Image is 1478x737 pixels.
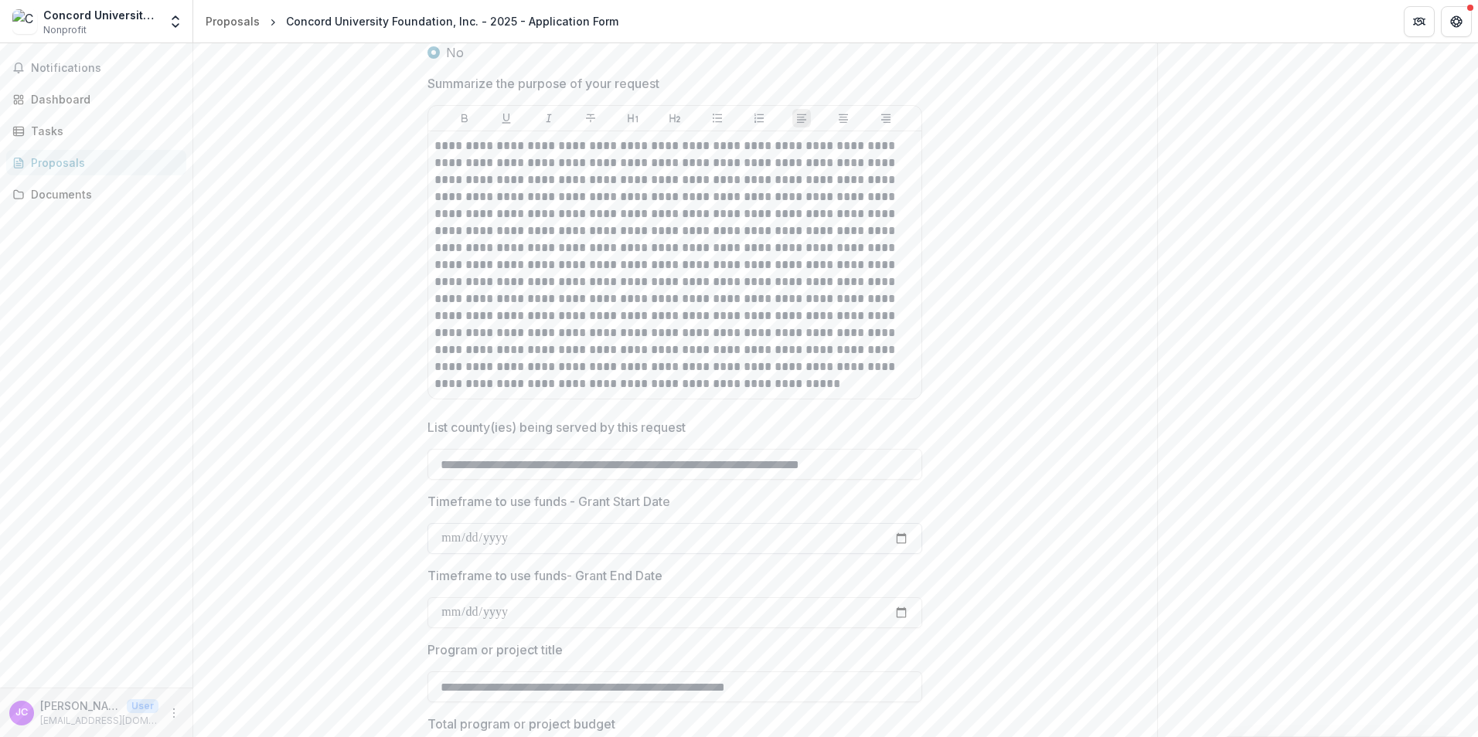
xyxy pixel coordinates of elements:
[455,109,474,127] button: Bold
[199,10,266,32] a: Proposals
[834,109,853,127] button: Align Center
[540,109,558,127] button: Italicize
[750,109,768,127] button: Ordered List
[6,56,186,80] button: Notifications
[427,492,670,511] p: Timeframe to use funds - Grant Start Date
[6,150,186,175] a: Proposals
[497,109,516,127] button: Underline
[427,74,659,93] p: Summarize the purpose of your request
[31,186,174,202] div: Documents
[43,7,158,23] div: Concord University Foundation, Inc.
[877,109,895,127] button: Align Right
[199,10,625,32] nav: breadcrumb
[286,13,618,29] div: Concord University Foundation, Inc. - 2025 - Application Form
[6,87,186,112] a: Dashboard
[165,6,186,37] button: Open entity switcher
[31,155,174,171] div: Proposals
[6,182,186,207] a: Documents
[427,418,686,436] p: List county(ies) being served by this request
[446,43,464,62] span: No
[427,566,662,585] p: Timeframe to use funds- Grant End Date
[6,118,186,144] a: Tasks
[31,123,174,139] div: Tasks
[708,109,727,127] button: Bullet List
[127,699,158,713] p: User
[206,13,260,29] div: Proposals
[624,109,642,127] button: Heading 1
[43,23,87,37] span: Nonprofit
[15,708,28,718] div: Joshua Cline
[165,704,183,722] button: More
[12,9,37,34] img: Concord University Foundation, Inc.
[1404,6,1435,37] button: Partners
[666,109,684,127] button: Heading 2
[792,109,811,127] button: Align Left
[581,109,600,127] button: Strike
[31,62,180,75] span: Notifications
[40,714,158,728] p: [EMAIL_ADDRESS][DOMAIN_NAME]
[1441,6,1472,37] button: Get Help
[427,715,615,733] p: Total program or project budget
[31,91,174,107] div: Dashboard
[427,640,563,659] p: Program or project title
[40,698,121,714] p: [PERSON_NAME]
